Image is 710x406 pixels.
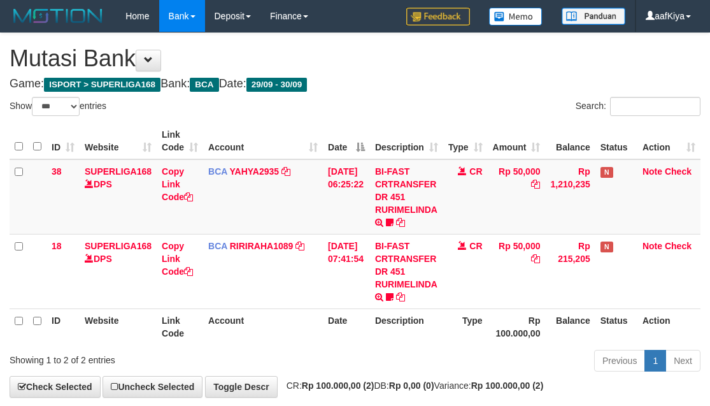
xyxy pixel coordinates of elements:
th: Action [637,308,700,345]
a: RIRIRAHA1089 [230,241,294,251]
th: ID [46,308,80,345]
th: Balance [545,123,595,159]
td: BI-FAST CRTRANSFER DR 451 RURIMELINDA [370,159,443,235]
th: Type [443,308,488,345]
span: 38 [52,166,62,177]
td: [DATE] 06:25:22 [323,159,370,235]
span: BCA [208,241,227,251]
a: Copy Link Code [162,241,193,277]
a: 1 [644,350,666,372]
th: Action: activate to sort column ascending [637,123,700,159]
input: Search: [610,97,700,116]
select: Showentries [32,97,80,116]
th: Account [203,308,323,345]
th: Website: activate to sort column ascending [80,123,157,159]
a: Copy Rp 50,000 to clipboard [531,254,540,264]
a: Uncheck Selected [103,376,202,398]
td: Rp 215,205 [545,234,595,308]
th: Amount: activate to sort column ascending [488,123,546,159]
strong: Rp 100.000,00 (2) [302,381,374,391]
a: SUPERLIGA168 [85,241,152,251]
a: Note [643,241,662,251]
th: Link Code: activate to sort column ascending [157,123,203,159]
th: Link Code [157,308,203,345]
a: Check [665,166,692,177]
h4: Game: Bank: Date: [10,78,700,91]
th: Type: activate to sort column ascending [443,123,488,159]
span: Has Note [600,242,613,252]
a: Copy BI-FAST CRTRANSFER DR 451 RURIMELINDA to clipboard [396,217,405,228]
th: Date: activate to sort column descending [323,123,370,159]
span: BCA [208,166,227,177]
a: YAHYA2935 [230,166,280,177]
img: MOTION_logo.png [10,6,106,25]
a: Check Selected [10,376,101,398]
th: Date [323,308,370,345]
a: Toggle Descr [205,376,278,398]
div: Showing 1 to 2 of 2 entries [10,349,287,366]
span: 18 [52,241,62,251]
th: Rp 100.000,00 [488,308,546,345]
th: Status [595,308,637,345]
label: Search: [576,97,700,116]
span: ISPORT > SUPERLIGA168 [44,78,160,92]
span: CR [469,166,482,177]
a: Copy Rp 50,000 to clipboard [531,179,540,189]
a: Note [643,166,662,177]
strong: Rp 0,00 (0) [389,381,434,391]
span: CR: DB: Variance: [280,381,544,391]
label: Show entries [10,97,106,116]
th: Website [80,308,157,345]
td: [DATE] 07:41:54 [323,234,370,308]
td: Rp 1,210,235 [545,159,595,235]
a: Copy Link Code [162,166,193,202]
a: Copy YAHYA2935 to clipboard [281,166,290,177]
strong: Rp 100.000,00 (2) [471,381,544,391]
td: DPS [80,159,157,235]
td: Rp 50,000 [488,234,546,308]
img: panduan.png [562,8,625,25]
th: ID: activate to sort column ascending [46,123,80,159]
a: Copy RIRIRAHA1089 to clipboard [295,241,304,251]
th: Description [370,308,443,345]
th: Balance [545,308,595,345]
a: SUPERLIGA168 [85,166,152,177]
a: Copy BI-FAST CRTRANSFER DR 451 RURIMELINDA to clipboard [396,292,405,302]
td: DPS [80,234,157,308]
a: Next [665,350,700,372]
td: Rp 50,000 [488,159,546,235]
h1: Mutasi Bank [10,46,700,71]
th: Description: activate to sort column ascending [370,123,443,159]
span: CR [469,241,482,251]
span: Has Note [600,167,613,178]
th: Account: activate to sort column ascending [203,123,323,159]
th: Status [595,123,637,159]
img: Feedback.jpg [406,8,470,25]
img: Button%20Memo.svg [489,8,543,25]
td: BI-FAST CRTRANSFER DR 451 RURIMELINDA [370,234,443,308]
span: BCA [190,78,218,92]
a: Check [665,241,692,251]
span: 29/09 - 30/09 [246,78,308,92]
a: Previous [594,350,645,372]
